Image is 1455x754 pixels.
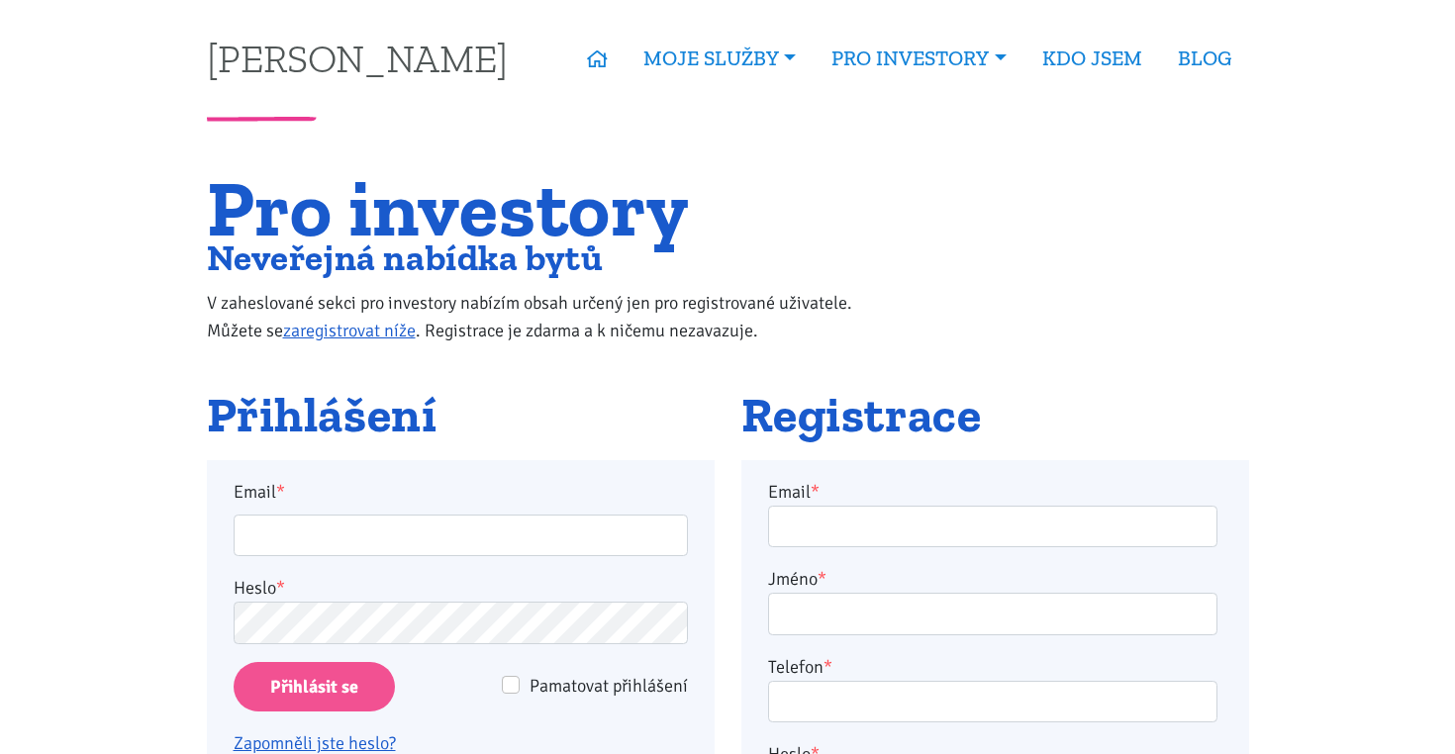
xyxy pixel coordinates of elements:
a: Zapomněli jste heslo? [234,732,396,754]
abbr: required [818,568,826,590]
a: KDO JSEM [1024,36,1160,81]
abbr: required [811,481,820,503]
a: zaregistrovat níže [283,320,416,341]
label: Jméno [768,565,826,593]
input: Přihlásit se [234,662,395,712]
h2: Přihlášení [207,389,715,442]
h2: Neveřejná nabídka bytů [207,241,893,274]
span: Pamatovat přihlášení [530,675,688,697]
abbr: required [824,656,832,678]
a: BLOG [1160,36,1249,81]
label: Email [220,478,701,506]
p: V zaheslované sekci pro investory nabízím obsah určený jen pro registrované uživatele. Můžete se ... [207,289,893,344]
label: Email [768,478,820,506]
a: [PERSON_NAME] [207,39,508,77]
label: Telefon [768,653,832,681]
a: PRO INVESTORY [814,36,1023,81]
label: Heslo [234,574,285,602]
h2: Registrace [741,389,1249,442]
a: MOJE SLUŽBY [626,36,814,81]
h1: Pro investory [207,175,893,241]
